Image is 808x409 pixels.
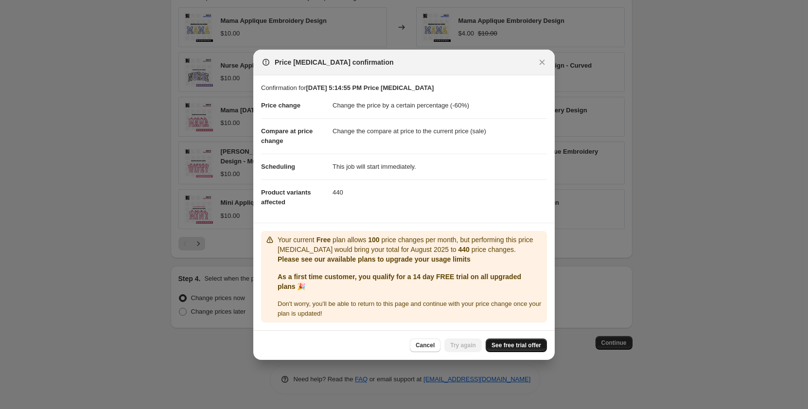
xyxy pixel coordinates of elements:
b: 100 [368,236,379,244]
button: Close [535,55,549,69]
button: Cancel [410,338,440,352]
span: Price change [261,102,300,109]
b: Free [316,236,331,244]
span: Product variants affected [261,189,311,206]
dd: Change the price by a certain percentage (-60%) [333,93,547,118]
b: As a first time customer, you qualify for a 14 day FREE trial on all upgraded plans 🎉 [278,273,521,290]
dd: Change the compare at price to the current price (sale) [333,118,547,144]
b: 440 [458,246,470,253]
p: Confirmation for [261,83,547,93]
span: Price [MEDICAL_DATA] confirmation [275,57,394,67]
span: Cancel [416,341,435,349]
span: Don ' t worry, you ' ll be able to return to this page and continue with your price change once y... [278,300,541,317]
a: See free trial offer [486,338,547,352]
span: Scheduling [261,163,295,170]
p: Please see our available plans to upgrade your usage limits [278,254,543,264]
p: Your current plan allows price changes per month, but performing this price [MEDICAL_DATA] would ... [278,235,543,254]
b: [DATE] 5:14:55 PM Price [MEDICAL_DATA] [306,84,434,91]
span: Compare at price change [261,127,313,144]
dd: 440 [333,179,547,205]
dd: This job will start immediately. [333,154,547,179]
span: See free trial offer [492,341,541,349]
